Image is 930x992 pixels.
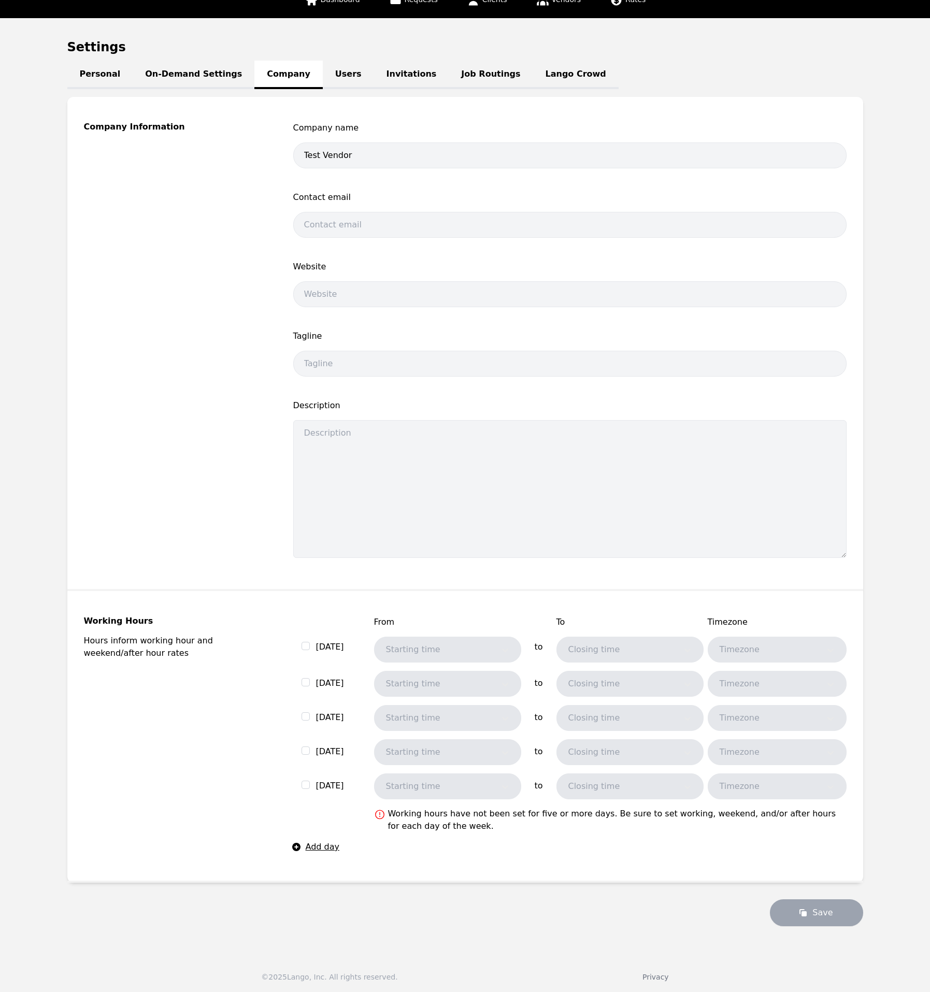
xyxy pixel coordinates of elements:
span: to [534,677,542,697]
div: © 2025 Lango, Inc. All rights reserved. [261,972,397,982]
input: Company name [293,142,847,168]
span: To [556,616,704,628]
p: Hours inform working hour and weekend/after hour rates [84,635,268,659]
span: Company name [293,122,847,134]
span: Contact email [293,191,847,204]
input: Website [293,281,847,307]
span: From [374,616,521,628]
a: Job Routings [449,61,533,89]
a: Privacy [642,973,669,981]
label: [DATE] [316,641,344,653]
span: to [534,745,542,765]
button: Add day [293,841,340,853]
label: [DATE] [316,677,344,689]
label: [DATE] [316,780,344,792]
h1: Settings [67,39,863,55]
input: Contact email [293,212,847,238]
legend: Company Information [84,122,268,132]
span: to [534,780,542,799]
label: [DATE] [316,745,344,758]
span: Timezone [708,616,847,628]
span: Description [293,399,847,412]
a: Invitations [374,61,449,89]
span: to [534,711,542,731]
a: Lango Crowd [533,61,619,89]
label: [DATE] [316,711,344,724]
button: Save [770,899,863,926]
span: Tagline [293,330,847,342]
a: Users [323,61,374,89]
legend: Working Hours [84,616,268,626]
span: to [534,641,542,663]
input: Tagline [293,351,847,377]
span: Website [293,261,847,273]
a: On-Demand Settings [133,61,254,89]
span: Working hours have not been set for five or more days. Be sure to set working, weekend, and/or af... [388,808,844,832]
a: Personal [67,61,133,89]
